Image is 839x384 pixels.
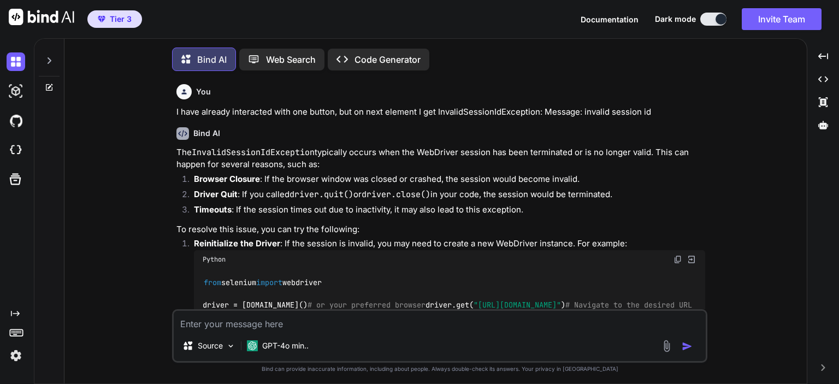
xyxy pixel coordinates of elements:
[655,14,696,25] span: Dark mode
[192,147,315,158] code: InvalidSessionIdException
[256,278,282,288] span: import
[110,14,132,25] span: Tier 3
[289,189,353,200] code: driver.quit()
[565,300,692,310] span: # Navigate to the desired URL
[204,278,221,288] span: from
[581,15,639,24] span: Documentation
[7,52,25,71] img: darkChat
[176,223,705,236] p: To resolve this issue, you can try the following:
[196,86,211,97] h6: You
[197,53,227,66] p: Bind AI
[362,189,430,200] code: driver.close()
[354,53,421,66] p: Code Generator
[194,238,280,249] strong: Reinitialize the Driver
[198,340,223,351] p: Source
[247,340,258,351] img: GPT-4o mini
[687,255,696,264] img: Open in Browser
[193,128,220,139] h6: Bind AI
[660,340,673,352] img: attachment
[7,346,25,365] img: settings
[7,111,25,130] img: githubDark
[87,10,142,28] button: premiumTier 3
[194,174,260,184] strong: Browser Closure
[226,341,235,351] img: Pick Models
[682,341,693,352] img: icon
[194,189,238,199] strong: Driver Quit
[203,277,693,311] code: selenium webdriver driver = [DOMAIN_NAME]() driver.get( )
[194,204,232,215] strong: Timeouts
[176,106,705,119] p: I have already interacted with one button, but on next element I get InvalidSessionIdException: M...
[262,340,309,351] p: GPT-4o min..
[742,8,822,30] button: Invite Team
[673,255,682,264] img: copy
[194,188,705,201] p: : If you called or in your code, the session would be terminated.
[203,255,226,264] span: Python
[266,53,316,66] p: Web Search
[176,146,705,171] p: The typically occurs when the WebDriver session has been terminated or is no longer valid. This c...
[194,204,705,216] p: : If the session times out due to inactivity, it may also lead to this exception.
[7,141,25,159] img: cloudideIcon
[9,9,74,25] img: Bind AI
[308,300,426,310] span: # or your preferred browser
[194,173,705,186] p: : If the browser window was closed or crashed, the session would become invalid.
[7,82,25,101] img: darkAi-studio
[474,300,561,310] span: "[URL][DOMAIN_NAME]"
[194,238,705,250] p: : If the session is invalid, you may need to create a new WebDriver instance. For example:
[98,16,105,22] img: premium
[581,14,639,25] button: Documentation
[172,365,707,373] p: Bind can provide inaccurate information, including about people. Always double-check its answers....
